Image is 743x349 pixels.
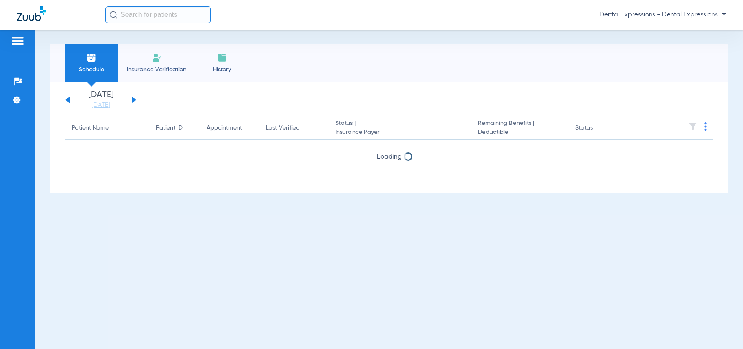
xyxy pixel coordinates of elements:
[105,6,211,23] input: Search for patients
[11,36,24,46] img: hamburger-icon
[704,122,707,131] img: group-dot-blue.svg
[72,124,109,133] div: Patient Name
[202,65,242,74] span: History
[266,124,322,133] div: Last Verified
[207,124,242,133] div: Appointment
[156,124,183,133] div: Patient ID
[72,124,143,133] div: Patient Name
[17,6,46,21] img: Zuub Logo
[217,53,227,63] img: History
[266,124,300,133] div: Last Verified
[75,101,126,109] a: [DATE]
[471,116,568,140] th: Remaining Benefits |
[75,91,126,109] li: [DATE]
[207,124,252,133] div: Appointment
[110,11,117,19] img: Search Icon
[156,124,193,133] div: Patient ID
[377,154,402,160] span: Loading
[689,122,697,131] img: filter.svg
[335,128,464,137] span: Insurance Payer
[568,116,625,140] th: Status
[600,11,726,19] span: Dental Expressions - Dental Expressions
[152,53,162,63] img: Manual Insurance Verification
[71,65,111,74] span: Schedule
[478,128,562,137] span: Deductible
[328,116,471,140] th: Status |
[124,65,189,74] span: Insurance Verification
[86,53,97,63] img: Schedule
